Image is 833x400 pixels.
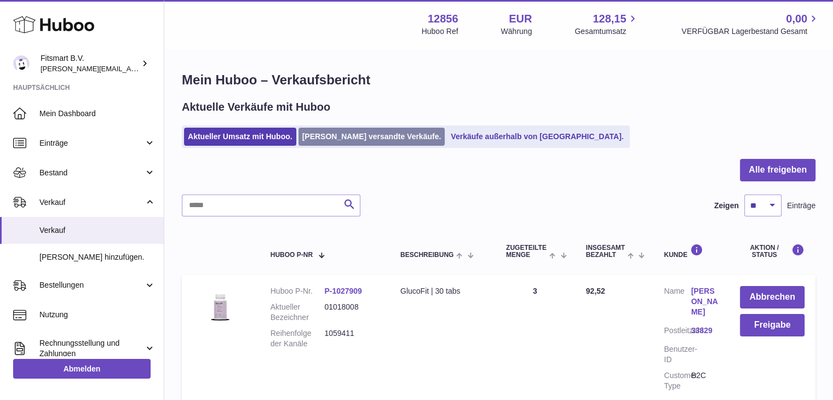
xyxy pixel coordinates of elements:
[501,26,532,37] div: Währung
[506,244,547,259] span: ZUGETEILTE Menge
[740,244,805,259] div: Aktion / Status
[39,252,156,262] span: [PERSON_NAME] hinzufügen.
[740,286,805,308] button: Abbrechen
[664,286,691,320] dt: Name
[586,244,625,259] span: Insgesamt bezahlt
[324,287,362,295] a: P-1027909
[664,370,691,391] dt: Customer Type
[586,287,605,295] span: 92,52
[39,108,156,119] span: Mein Dashboard
[691,286,718,317] a: [PERSON_NAME]
[428,12,458,26] strong: 12856
[740,314,805,336] button: Freigabe
[575,12,639,37] a: 128,15 Gesamtumsatz
[182,71,815,89] h1: Mein Huboo – Verkaufsbericht
[324,328,378,349] dd: 1059411
[271,328,325,349] dt: Reihenfolge der Kanäle
[39,168,144,178] span: Bestand
[271,252,313,259] span: Huboo P-Nr
[13,55,30,72] img: jonathan@leaderoo.com
[664,244,718,259] div: Kunde
[691,325,718,336] a: 33829
[41,64,220,73] span: [PERSON_NAME][EMAIL_ADDRESS][DOMAIN_NAME]
[422,26,458,37] div: Huboo Ref
[400,252,453,259] span: Beschreibung
[39,225,156,236] span: Verkauf
[13,359,151,379] a: Abmelden
[39,197,144,208] span: Verkauf
[271,302,325,323] dt: Aktueller Bezeichner
[681,26,820,37] span: VERFÜGBAR Lagerbestand Gesamt
[324,302,378,323] dd: 01018008
[184,128,296,146] a: Aktueller Umsatz mit Huboo.
[41,53,139,74] div: Fitsmart B.V.
[39,138,144,148] span: Einträge
[298,128,445,146] a: [PERSON_NAME] versandte Verkäufe.
[447,128,627,146] a: Verkäufe außerhalb von [GEOGRAPHIC_DATA].
[39,338,144,359] span: Rechnungsstellung und Zahlungen
[740,159,815,181] button: Alle freigeben
[575,26,639,37] span: Gesamtumsatz
[39,280,144,290] span: Bestellungen
[193,286,248,327] img: 1736787785.png
[681,12,820,37] a: 0,00 VERFÜGBAR Lagerbestand Gesamt
[593,12,626,26] span: 128,15
[509,12,532,26] strong: EUR
[271,286,325,296] dt: Huboo P-Nr.
[182,100,330,115] h2: Aktuelle Verkäufe mit Huboo
[664,344,691,365] dt: Benutzer-ID
[664,325,691,339] dt: Postleitzahl
[787,201,815,211] span: Einträge
[714,201,739,211] label: Zeigen
[39,310,156,320] span: Nutzung
[786,12,807,26] span: 0,00
[400,286,484,296] div: GlucoFit | 30 tabs
[691,370,718,391] dd: B2C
